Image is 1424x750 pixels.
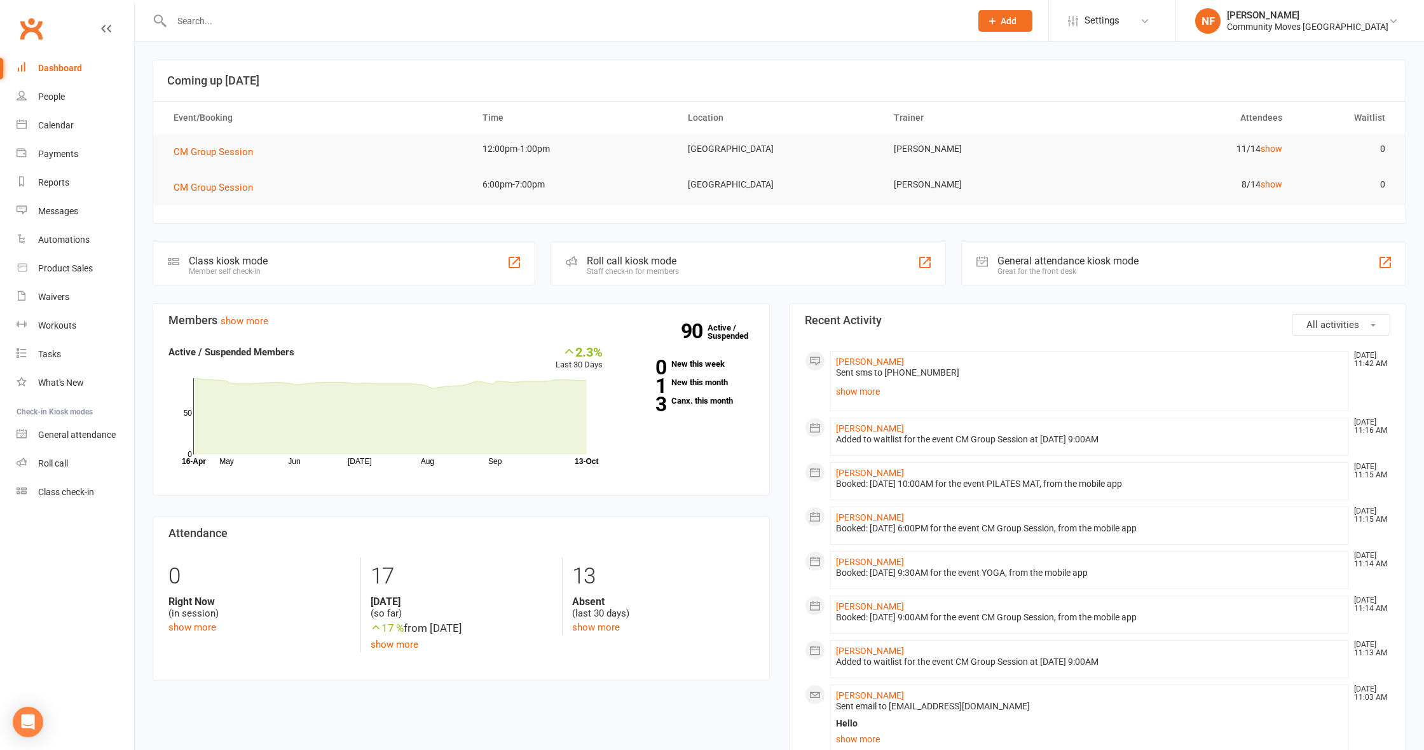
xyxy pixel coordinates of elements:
[17,478,134,507] a: Class kiosk mode
[38,149,78,159] div: Payments
[17,111,134,140] a: Calendar
[17,369,134,397] a: What's New
[38,349,61,359] div: Tasks
[38,120,74,130] div: Calendar
[38,235,90,245] div: Automations
[17,140,134,168] a: Payments
[17,54,134,83] a: Dashboard
[38,263,93,273] div: Product Sales
[17,449,134,478] a: Roll call
[38,430,116,440] div: General attendance
[38,63,82,73] div: Dashboard
[38,487,94,497] div: Class check-in
[15,13,47,44] a: Clubworx
[38,206,78,216] div: Messages
[38,378,84,388] div: What's New
[38,177,69,187] div: Reports
[38,92,65,102] div: People
[17,283,134,311] a: Waivers
[17,83,134,111] a: People
[17,226,134,254] a: Automations
[38,458,68,468] div: Roll call
[38,292,69,302] div: Waivers
[17,197,134,226] a: Messages
[38,320,76,331] div: Workouts
[17,168,134,197] a: Reports
[17,340,134,369] a: Tasks
[13,707,43,737] div: Open Intercom Messenger
[17,311,134,340] a: Workouts
[17,254,134,283] a: Product Sales
[17,421,134,449] a: General attendance kiosk mode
